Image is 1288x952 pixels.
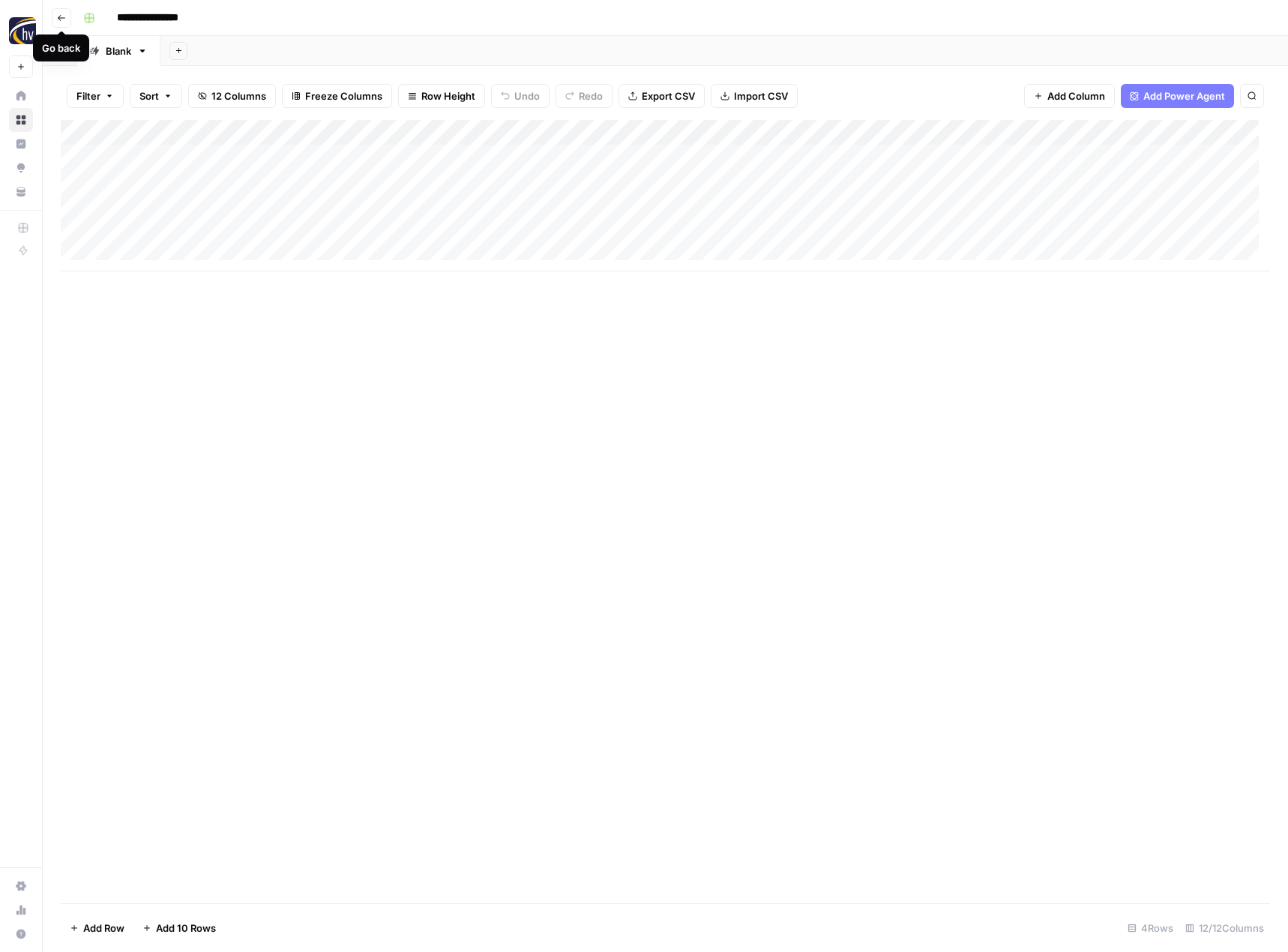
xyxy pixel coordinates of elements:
img: HigherVisibility Logo [9,17,36,44]
span: Filter [76,88,100,103]
button: Add Row [61,916,133,940]
a: Usage [9,898,33,922]
div: Blank [106,43,131,58]
a: Opportunities [9,156,33,180]
span: Import CSV [734,88,788,103]
a: Home [9,84,33,108]
button: Freeze Columns [282,84,392,108]
span: Add Column [1047,88,1105,103]
a: Browse [9,108,33,132]
button: Workspace: HigherVisibility [9,12,33,49]
button: Sort [130,84,182,108]
button: 12 Columns [188,84,276,108]
span: Freeze Columns [305,88,382,103]
div: 4 Rows [1122,916,1179,940]
span: Add 10 Rows [156,921,216,936]
button: Export CSV [619,84,705,108]
button: Add Power Agent [1121,84,1234,108]
button: Undo [491,84,550,108]
button: Row Height [398,84,485,108]
div: 12/12 Columns [1179,916,1270,940]
span: Add Power Agent [1143,88,1225,103]
div: Go back [42,40,80,55]
a: Settings [9,874,33,898]
a: Insights [9,132,33,156]
span: 12 Columns [211,88,266,103]
span: Row Height [421,88,475,103]
button: Help + Support [9,922,33,946]
span: Export CSV [642,88,695,103]
button: Import CSV [711,84,798,108]
button: Filter [67,84,124,108]
span: Add Row [83,921,124,936]
span: Undo [514,88,540,103]
a: Your Data [9,180,33,204]
a: Blank [76,36,160,66]
button: Redo [556,84,613,108]
span: Sort [139,88,159,103]
button: Add Column [1024,84,1115,108]
span: Redo [579,88,603,103]
button: Add 10 Rows [133,916,225,940]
